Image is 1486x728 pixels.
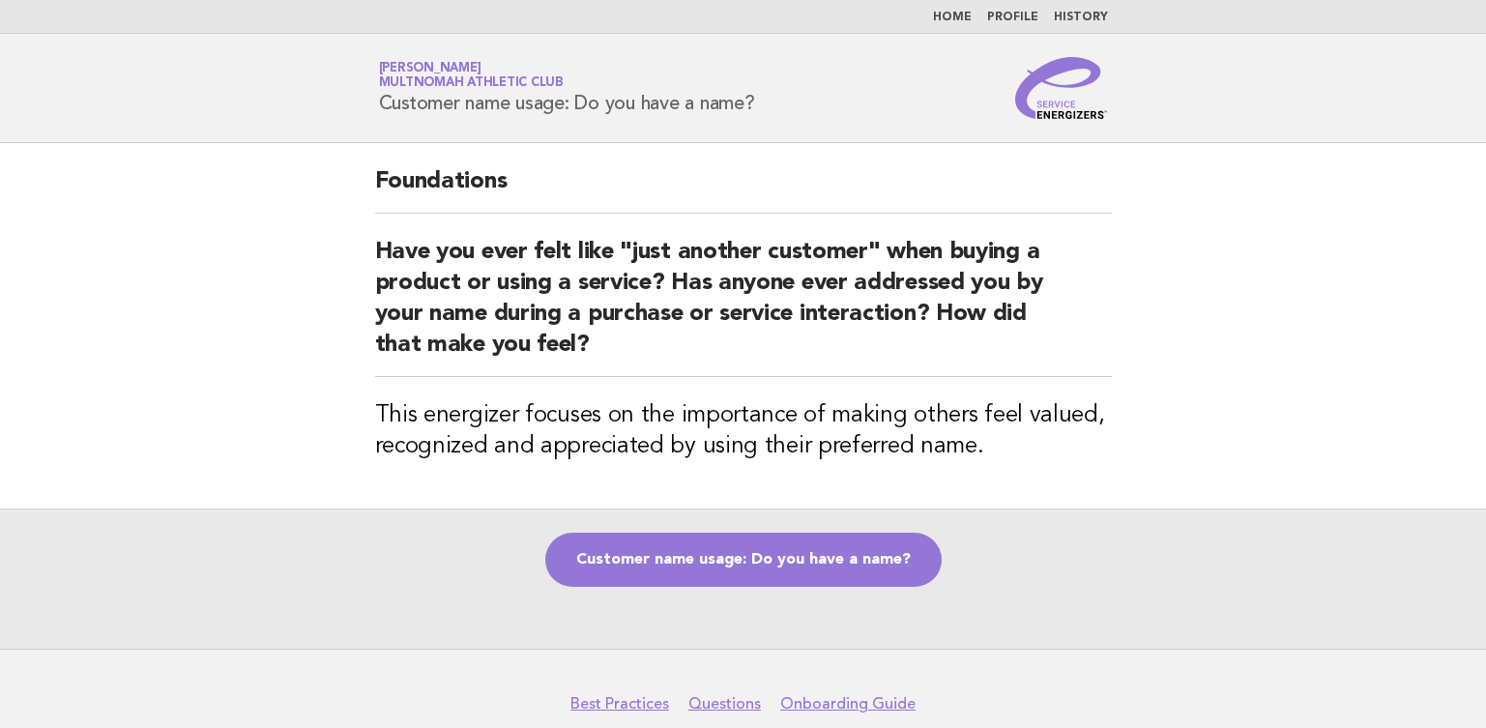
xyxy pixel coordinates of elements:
a: History [1054,12,1108,23]
h3: This energizer focuses on the importance of making others feel valued, recognized and appreciated... [375,400,1112,462]
a: [PERSON_NAME]Multnomah Athletic Club [379,62,564,89]
h1: Customer name usage: Do you have a name? [379,63,755,113]
a: Onboarding Guide [780,694,916,713]
img: Service Energizers [1015,57,1108,119]
a: Profile [987,12,1038,23]
a: Best Practices [570,694,669,713]
a: Customer name usage: Do you have a name? [545,533,942,587]
span: Multnomah Athletic Club [379,77,564,90]
a: Home [933,12,972,23]
a: Questions [688,694,761,713]
h2: Foundations [375,166,1112,214]
h2: Have you ever felt like "just another customer" when buying a product or using a service? Has any... [375,237,1112,377]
